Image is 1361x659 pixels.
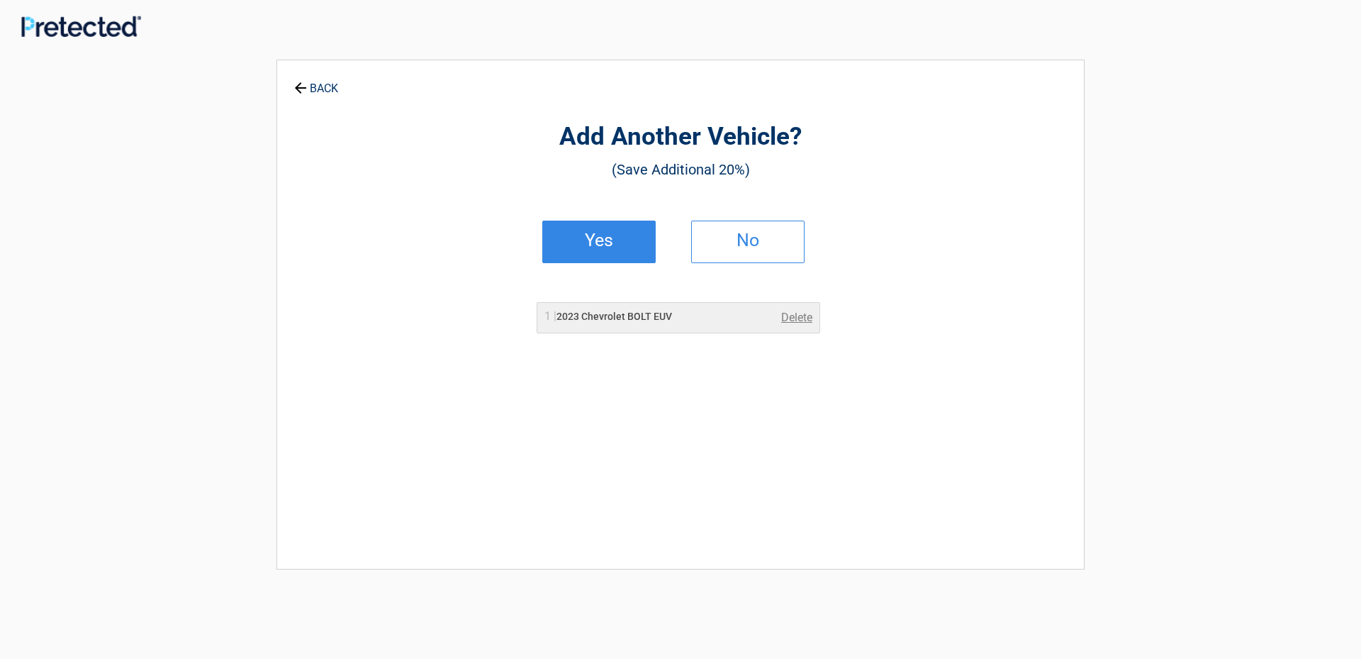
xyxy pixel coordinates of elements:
[291,70,341,94] a: BACK
[355,121,1006,154] h2: Add Another Vehicle?
[557,236,641,245] h2: Yes
[544,309,556,323] span: 1 |
[706,236,790,245] h2: No
[21,16,141,38] img: Main Logo
[355,157,1006,182] h3: (Save Additional 20%)
[544,309,672,324] h2: 2023 Chevrolet BOLT EUV
[781,309,812,326] a: Delete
